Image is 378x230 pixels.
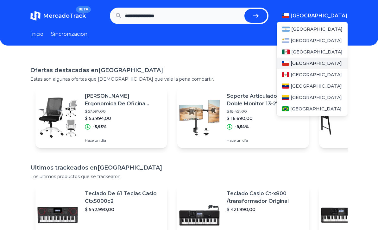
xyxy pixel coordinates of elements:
span: [GEOGRAPHIC_DATA] [291,60,342,66]
p: Soporte Articulado Vidita Doble Monitor 13-27 Negro [227,92,304,108]
a: Venezuela[GEOGRAPHIC_DATA] [277,80,348,92]
p: [PERSON_NAME] Ergonomica De Oficina Escritorio Ejecutiva Látex [85,92,162,108]
button: [GEOGRAPHIC_DATA] [282,12,348,20]
p: Hace un día [85,138,162,143]
img: Peru [282,72,289,77]
p: $ 421.990,00 [227,206,304,213]
img: Chile [282,13,289,18]
span: [GEOGRAPHIC_DATA] [291,71,342,78]
p: Los ultimos productos que se trackearon. [30,173,348,180]
img: Featured image [177,96,222,140]
a: Mexico[GEOGRAPHIC_DATA] [277,46,348,58]
span: [GEOGRAPHIC_DATA] [290,106,342,112]
a: Inicio [30,30,43,38]
p: -5,93% [93,124,107,129]
img: Argentina [282,27,290,32]
a: MercadoTrackBETA [30,11,86,21]
img: Featured image [319,96,363,140]
span: MercadoTrack [43,12,86,19]
a: Colombia[GEOGRAPHIC_DATA] [277,92,348,103]
span: BETA [76,6,91,13]
p: $ 53.994,00 [85,115,162,121]
a: Chile[GEOGRAPHIC_DATA] [277,58,348,69]
p: Hace un día [227,138,304,143]
p: Teclado De 61 Teclas Casio Ctx5000c2 [85,190,162,205]
img: Featured image [35,96,80,140]
p: Teclado Casio Ct-x800 /transformador Original [227,190,304,205]
a: Sincronizacion [51,30,87,38]
p: $ 16.690,00 [227,115,304,121]
a: Argentina[GEOGRAPHIC_DATA] [277,23,348,35]
span: [GEOGRAPHIC_DATA] [291,49,343,55]
img: Uruguay [282,38,289,43]
a: Featured imageSoporte Articulado Vidita Doble Monitor 13-27 Negro$ 18.451,00$ 16.690,00-9,54%Hace... [177,87,309,148]
p: Estas son algunas ofertas que [DEMOGRAPHIC_DATA] que vale la pena compartir. [30,76,348,82]
img: MercadoTrack [30,11,41,21]
img: Colombia [282,95,289,100]
a: Brasil[GEOGRAPHIC_DATA] [277,103,348,115]
img: Chile [282,61,289,66]
span: [GEOGRAPHIC_DATA] [291,83,342,89]
h1: Ofertas destacadas en [GEOGRAPHIC_DATA] [30,66,348,75]
img: Brasil [282,106,289,111]
a: Featured image[PERSON_NAME] Ergonomica De Oficina Escritorio Ejecutiva Látex$ 57.397,00$ 53.994,0... [35,87,167,148]
h1: Ultimos trackeados en [GEOGRAPHIC_DATA] [30,163,348,172]
p: $ 18.451,00 [227,109,304,114]
span: [GEOGRAPHIC_DATA] [291,94,342,101]
p: $ 57.397,00 [85,109,162,114]
span: [GEOGRAPHIC_DATA] [291,12,348,20]
p: $ 542.990,00 [85,206,162,213]
span: [GEOGRAPHIC_DATA] [291,26,343,32]
a: Uruguay[GEOGRAPHIC_DATA] [277,35,348,46]
p: -9,54% [235,124,249,129]
img: Mexico [282,49,290,54]
a: Peru[GEOGRAPHIC_DATA] [277,69,348,80]
span: [GEOGRAPHIC_DATA] [291,37,342,44]
img: Venezuela [282,84,289,89]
